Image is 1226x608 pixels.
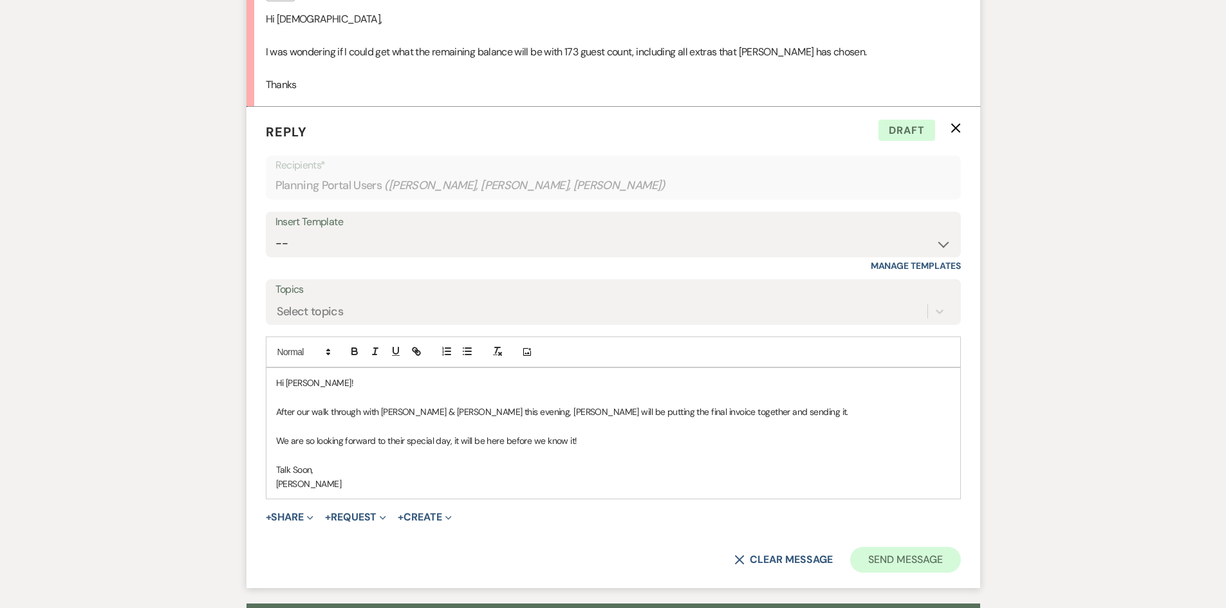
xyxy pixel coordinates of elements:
a: Manage Templates [871,260,961,272]
span: ( [PERSON_NAME], [PERSON_NAME], [PERSON_NAME] ) [384,177,665,194]
button: Share [266,512,314,522]
button: Create [398,512,451,522]
div: Insert Template [275,213,951,232]
span: + [325,512,331,522]
p: Hi [PERSON_NAME]! [276,376,951,390]
button: Clear message [734,555,832,565]
p: Hi [DEMOGRAPHIC_DATA], [266,11,961,28]
span: Draft [878,120,935,142]
p: Talk Soon, [276,463,951,477]
span: + [398,512,404,522]
p: We are so looking forward to their special day, it will be here before we know it! [276,434,951,448]
p: [PERSON_NAME] [276,477,951,491]
span: + [266,512,272,522]
span: Reply [266,124,307,140]
p: Recipients* [275,157,951,174]
div: Select topics [277,303,344,320]
p: I was wondering if I could get what the remaining balance will be with 173 guest count, including... [266,44,961,60]
label: Topics [275,281,951,299]
div: Planning Portal Users [275,173,951,198]
button: Request [325,512,386,522]
button: Send Message [850,547,960,573]
p: After our walk through with [PERSON_NAME] & [PERSON_NAME] this evening, [PERSON_NAME] will be put... [276,405,951,419]
p: Thanks [266,77,961,93]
